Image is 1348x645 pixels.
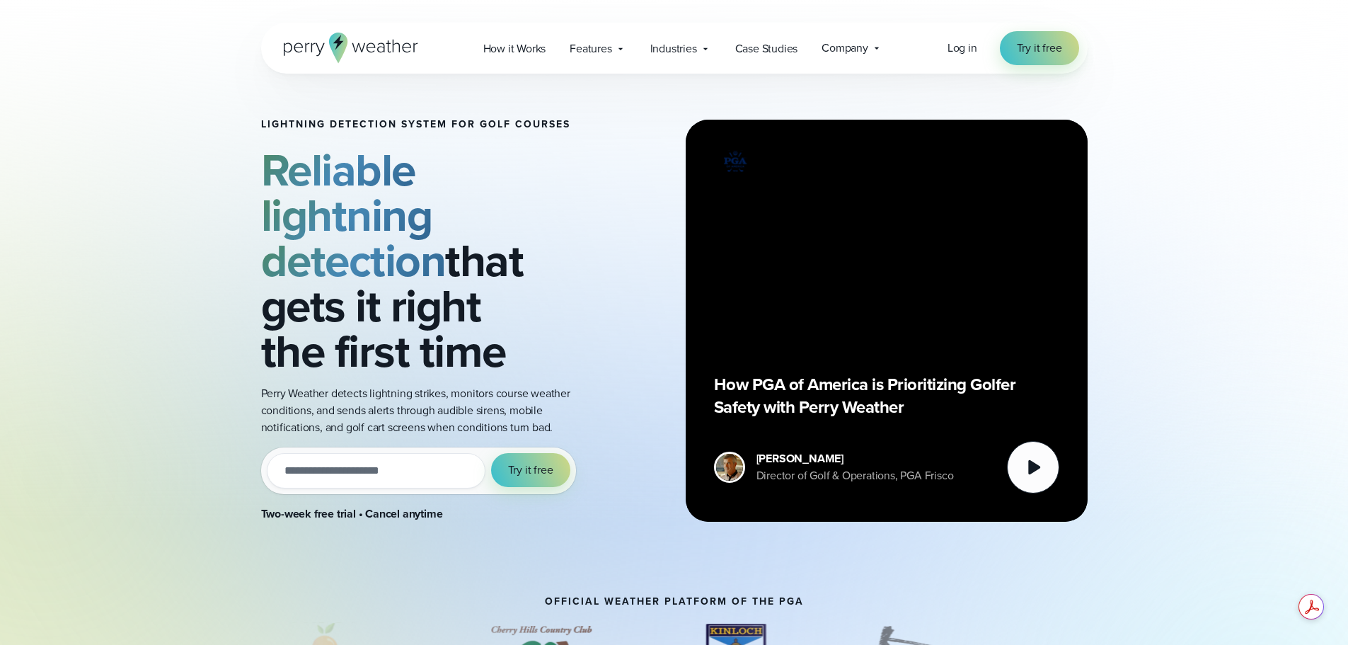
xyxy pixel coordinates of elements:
[471,34,558,63] a: How it Works
[735,40,798,57] span: Case Studies
[261,147,592,374] h2: that gets it right the first time
[491,453,570,487] button: Try it free
[261,385,592,436] p: Perry Weather detects lightning strikes, monitors course weather conditions, and sends alerts thr...
[508,462,553,479] span: Try it free
[714,373,1059,418] p: How PGA of America is Prioritizing Golfer Safety with Perry Weather
[261,137,446,294] strong: Reliable lightning detection
[545,596,804,607] h3: Official Weather Platform of the PGA
[756,467,954,484] div: Director of Golf & Operations, PGA Frisco
[1000,31,1079,65] a: Try it free
[822,40,868,57] span: Company
[261,506,443,522] strong: Two-week free trial • Cancel anytime
[947,40,977,56] span: Log in
[756,450,954,467] div: [PERSON_NAME]
[650,40,697,57] span: Industries
[723,34,810,63] a: Case Studies
[1017,40,1062,57] span: Try it free
[261,119,592,130] h1: Lightning detection system for golf courses
[947,40,977,57] a: Log in
[714,148,756,175] img: PGA.svg
[716,454,743,481] img: Paul Earnest, Director of Golf & Operations, PGA Frisco Headshot
[570,40,611,57] span: Features
[483,40,546,57] span: How it Works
